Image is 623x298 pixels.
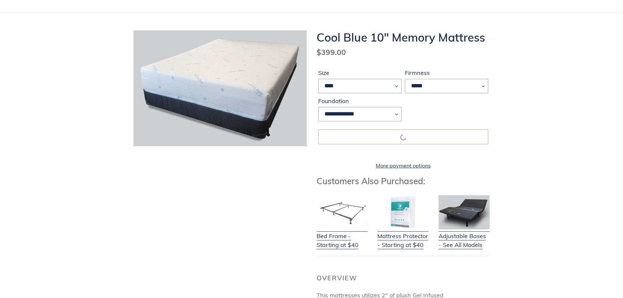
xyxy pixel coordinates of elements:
[318,96,402,105] label: Foundation
[317,223,368,249] a: Bed Frame - Starting at $40
[377,223,428,249] a: Mattress Protector - Starting at $40
[317,195,368,229] img: Bed Frame
[317,176,490,186] h3: Customers Also Purchased:
[439,223,490,249] a: Adjustable Bases - See All Models
[318,130,488,144] button: Add to cart
[405,68,488,77] label: Firmness
[439,195,490,229] img: Adjustable Base
[318,162,488,169] a: More payment options
[377,195,428,229] img: Mattress Protector
[317,30,490,44] h1: Cool Blue 10" Memory Mattress
[317,47,346,57] span: $399.00
[318,68,402,77] label: Size
[317,274,490,282] h2: Overview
